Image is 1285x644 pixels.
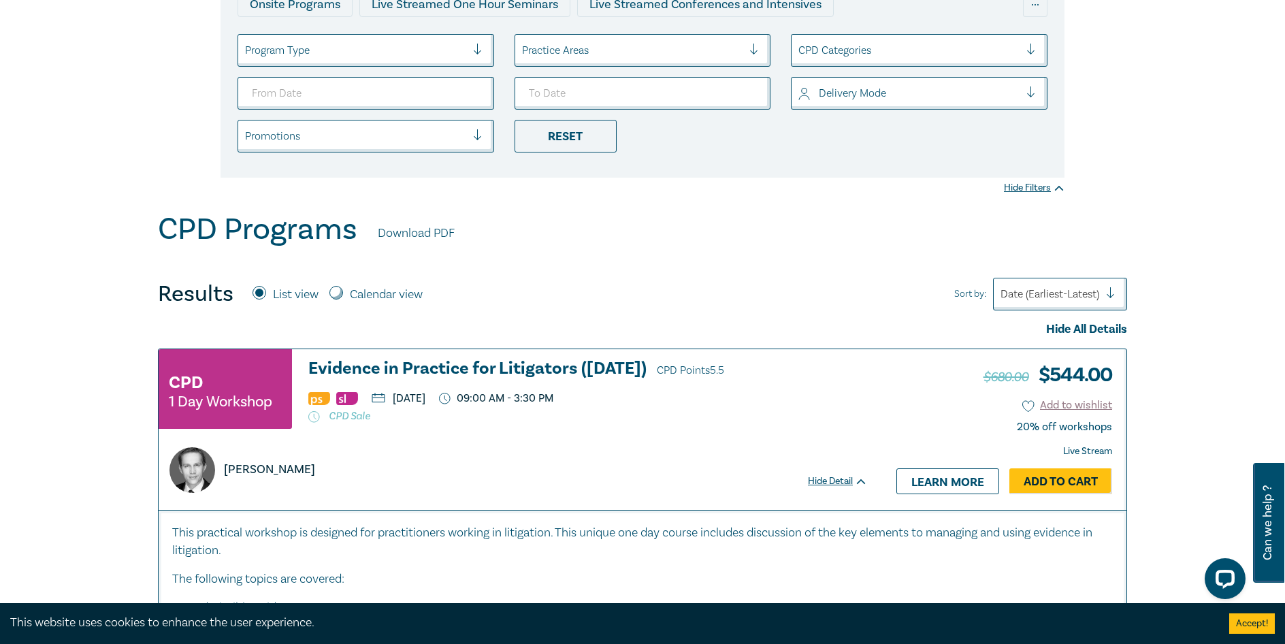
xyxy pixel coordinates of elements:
input: To Date [515,77,771,110]
div: Hide Filters [1004,181,1064,195]
p: This practical workshop is designed for practitioners working in litigation. This unique one day ... [172,524,1113,560]
div: National Programs [779,24,905,50]
h3: $ 544.00 [983,359,1112,391]
input: select [245,129,248,144]
input: From Date [238,77,494,110]
div: Pre-Recorded Webcasts [460,24,617,50]
p: 09:00 AM - 3:30 PM [439,392,553,405]
iframe: LiveChat chat widget [1194,553,1251,610]
div: Hide All Details [158,321,1127,338]
strong: Live Stream [1063,445,1112,457]
span: $680.00 [983,368,1029,386]
li: Admissible Evidence [194,599,1099,617]
p: The following topics are covered: [172,570,1113,588]
p: CPD Sale [308,409,868,423]
div: Live Streamed Practical Workshops [238,24,453,50]
p: [DATE] [372,393,425,404]
div: This website uses cookies to enhance the user experience. [10,614,1209,632]
h1: CPD Programs [158,212,357,247]
button: Accept cookies [1229,613,1275,634]
h4: Results [158,280,233,308]
input: select [798,43,801,58]
a: Download PDF [378,225,455,242]
a: Learn more [896,468,999,494]
a: Add to Cart [1009,468,1112,494]
input: select [245,43,248,58]
span: Can we help ? [1261,471,1274,575]
label: List view [273,286,319,304]
div: Reset [515,120,617,152]
input: Sort by [1001,287,1003,302]
span: CPD Points 5.5 [657,364,724,377]
img: Substantive Law [336,392,358,405]
label: Calendar view [350,286,423,304]
small: 1 Day Workshop [169,395,272,408]
h3: CPD [169,370,203,395]
h3: Evidence in Practice for Litigators ([DATE]) [308,359,868,380]
p: [PERSON_NAME] [224,461,315,479]
input: select [798,86,801,101]
span: Sort by: [954,287,986,302]
img: Professional Skills [308,392,330,405]
div: 20% off workshops [1017,421,1112,434]
div: 10 CPD Point Packages [623,24,772,50]
img: https://s3.ap-southeast-2.amazonaws.com/leo-cussen-store-production-content/Contacts/Brad%20Wrigh... [169,447,215,493]
a: Evidence in Practice for Litigators ([DATE]) CPD Points5.5 [308,359,868,380]
div: Hide Detail [808,474,883,488]
button: Add to wishlist [1022,398,1113,413]
input: select [522,43,525,58]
